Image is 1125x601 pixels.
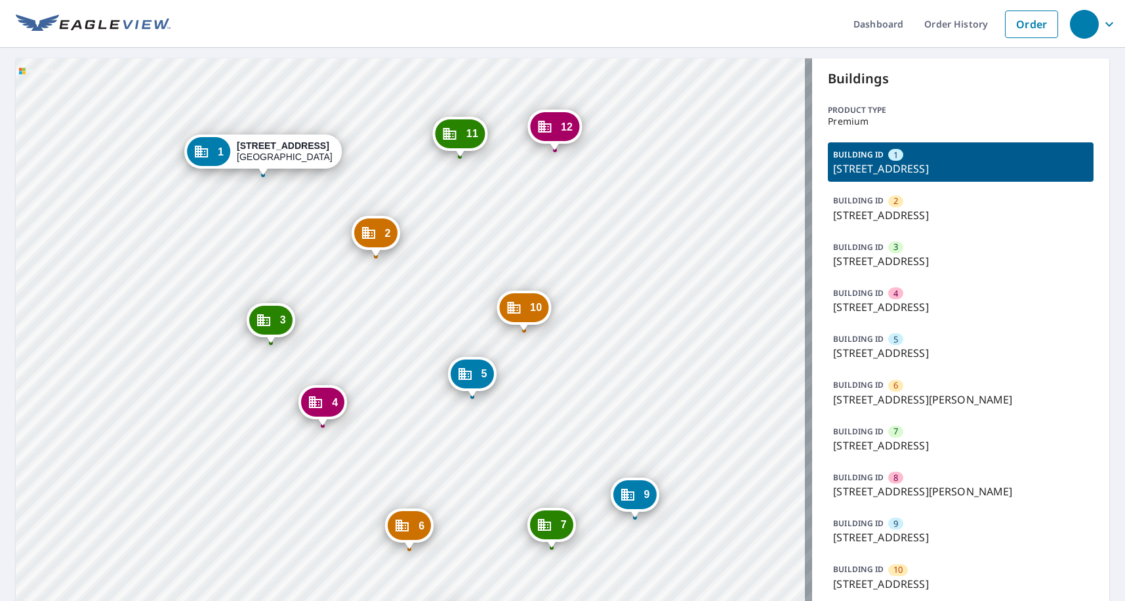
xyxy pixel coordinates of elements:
[561,520,567,529] span: 7
[433,117,487,157] div: Dropped pin, building 11, Commercial property, 6960 Broadmoor Ct La Vista, NE 68128
[527,110,582,150] div: Dropped pin, building 12, Commercial property, 6951 Broadmoor Ct La Vista, NE 68128
[828,69,1094,89] p: Buildings
[833,149,884,160] p: BUILDING ID
[218,147,224,157] span: 1
[16,14,171,34] img: EV Logo
[1005,10,1058,38] a: Order
[833,299,1088,315] p: [STREET_ADDRESS]
[893,333,898,346] span: 5
[833,518,884,529] p: BUILDING ID
[833,379,884,390] p: BUILDING ID
[352,216,400,257] div: Dropped pin, building 2, Commercial property, 7002 S 114th Street Plz La Vista, NE 68128
[893,564,903,576] span: 10
[833,345,1088,361] p: [STREET_ADDRESS]
[466,129,478,138] span: 11
[828,116,1094,127] p: Premium
[237,140,333,163] div: [GEOGRAPHIC_DATA]
[833,207,1088,223] p: [STREET_ADDRESS]
[237,140,329,151] strong: [STREET_ADDRESS]
[833,392,1088,407] p: [STREET_ADDRESS][PERSON_NAME]
[833,241,884,253] p: BUILDING ID
[893,379,898,392] span: 6
[833,438,1088,453] p: [STREET_ADDRESS]
[833,333,884,344] p: BUILDING ID
[893,241,898,253] span: 3
[184,135,342,175] div: Dropped pin, building 1, Commercial property, 6925 S 115th Street Plz La Vista, NE 68128
[497,291,551,331] div: Dropped pin, building 10, Commercial property, 7085 S 114th Street Plz La Vista, NE 68128
[833,253,1088,269] p: [STREET_ADDRESS]
[530,302,542,312] span: 10
[481,369,487,379] span: 5
[611,478,659,518] div: Dropped pin, building 9, Commercial property, 7151 S 114th Street Plz La Vista, NE 68128
[828,104,1094,116] p: Product type
[833,195,884,206] p: BUILDING ID
[527,508,576,549] div: Dropped pin, building 7, Commercial property, 7120 S 114th Street Plz La Vista, NE 68128
[893,195,898,207] span: 2
[893,149,898,161] span: 1
[833,564,884,575] p: BUILDING ID
[332,398,338,407] span: 4
[833,287,884,299] p: BUILDING ID
[893,287,898,300] span: 4
[448,357,497,398] div: Dropped pin, building 5, Commercial property, 7040 S 114th Street Plz La Vista, NE 68128
[644,489,650,499] span: 9
[833,426,884,437] p: BUILDING ID
[561,122,573,132] span: 12
[298,385,347,426] div: Dropped pin, building 4, Commercial property, 7025 S 115th Street Plz La Vista, NE 68128
[893,472,898,484] span: 8
[833,576,1088,592] p: [STREET_ADDRESS]
[833,484,1088,499] p: [STREET_ADDRESS][PERSON_NAME]
[893,425,898,438] span: 7
[833,161,1088,176] p: [STREET_ADDRESS]
[385,508,434,549] div: Dropped pin, building 6, Commercial property, 11436 Gertrude Plz La Vista, NE 68128
[247,303,295,344] div: Dropped pin, building 3, Commercial property, 7025 S 115th Street Plz La Vista, NE 68128
[893,518,898,530] span: 9
[833,529,1088,545] p: [STREET_ADDRESS]
[280,315,286,325] span: 3
[385,228,391,238] span: 2
[419,521,424,531] span: 6
[833,472,884,483] p: BUILDING ID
